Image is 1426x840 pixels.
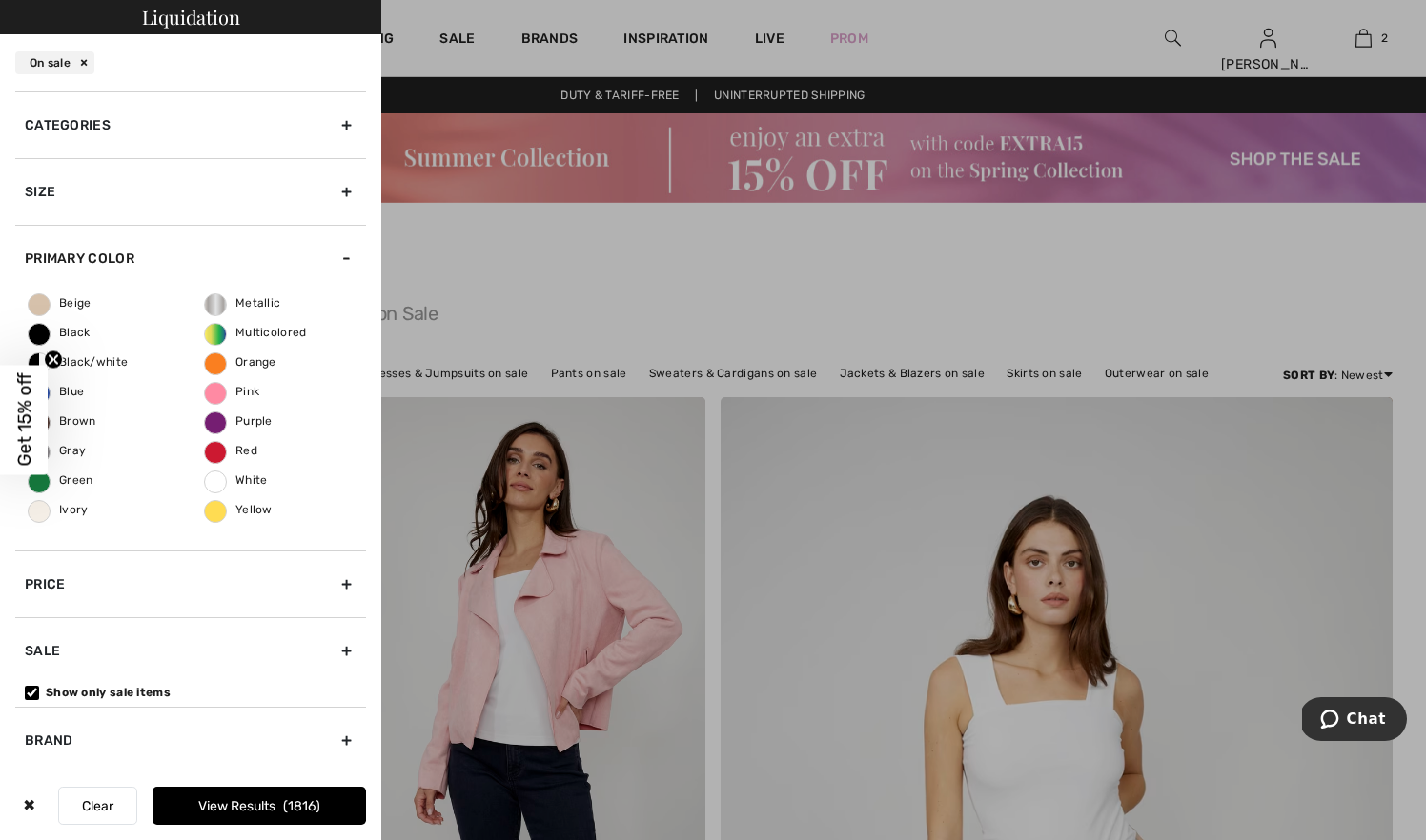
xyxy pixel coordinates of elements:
span: Brown [29,414,96,428]
div: ✖ [15,787,43,825]
span: Multicolored [205,326,307,339]
span: Black/white [29,355,128,369]
span: Red [205,444,257,457]
span: Pink [205,385,259,398]
span: Yellow [205,503,273,516]
button: View Results1816 [153,787,366,825]
div: Sale [15,617,366,684]
span: Beige [29,296,92,310]
span: Get 15% off [13,373,35,467]
span: Ivory [29,503,89,516]
div: Categories [15,91,366,158]
button: Close teaser [44,350,63,370]
span: 1816 [283,798,320,814]
div: Price [15,550,366,617]
span: White [205,473,268,487]
div: Primary Color [15,225,366,291]
button: Clear [58,787,137,825]
label: Show only sale items [25,684,366,701]
span: Blue [29,385,84,398]
input: Show only sale items [25,686,39,700]
div: On sale [15,51,94,74]
span: Metallic [205,296,280,310]
span: Green [29,473,93,487]
div: Brand [15,707,366,773]
iframe: Opens a widget where you can chat to one of our agents [1302,697,1407,745]
span: Black [29,326,91,339]
span: Purple [205,414,273,428]
div: Size [15,158,366,225]
span: Gray [29,444,86,457]
span: Orange [205,355,276,369]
